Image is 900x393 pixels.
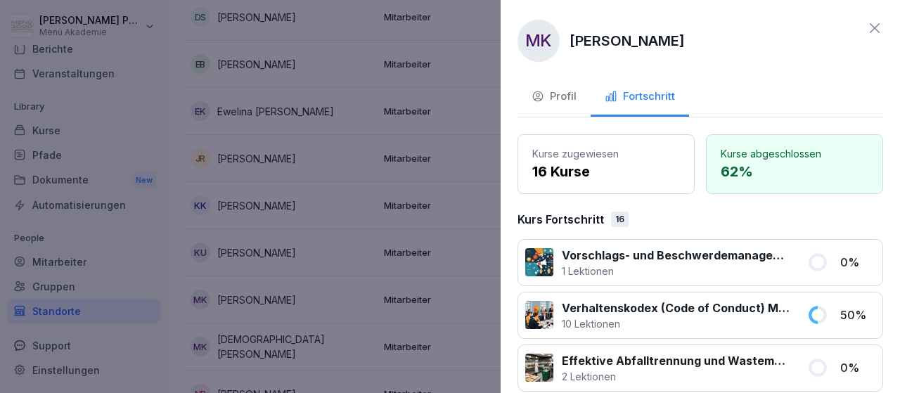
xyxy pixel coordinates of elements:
button: Fortschritt [591,79,689,117]
div: 16 [611,212,629,227]
p: 10 Lektionen [562,316,790,331]
p: 1 Lektionen [562,264,790,278]
p: Effektive Abfalltrennung und Wastemanagement im Catering [562,352,790,369]
p: Vorschlags- und Beschwerdemanagement bei Menü 2000 [562,247,790,264]
p: 2 Lektionen [562,369,790,384]
div: Fortschritt [605,89,675,105]
p: 62 % [721,161,868,182]
div: MK [517,20,560,62]
p: 0 % [840,254,875,271]
div: Profil [532,89,577,105]
p: 50 % [840,307,875,323]
button: Profil [517,79,591,117]
p: Verhaltenskodex (Code of Conduct) Menü 2000 [562,299,790,316]
p: Kurs Fortschritt [517,211,604,228]
p: Kurse zugewiesen [532,146,680,161]
p: 0 % [840,359,875,376]
p: Kurse abgeschlossen [721,146,868,161]
p: [PERSON_NAME] [570,30,685,51]
p: 16 Kurse [532,161,680,182]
